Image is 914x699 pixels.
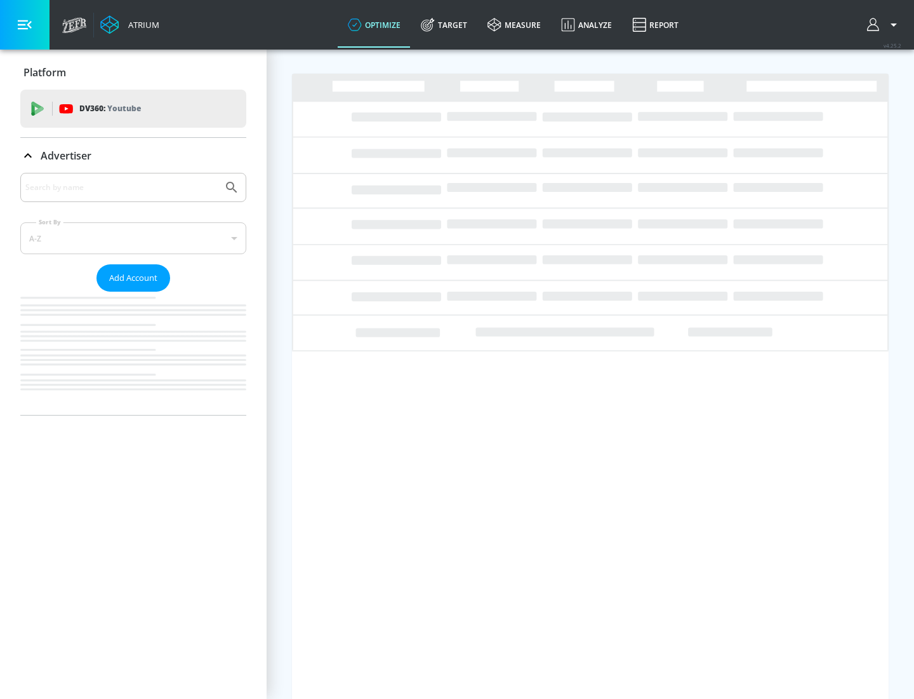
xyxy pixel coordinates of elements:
a: measure [477,2,551,48]
p: Youtube [107,102,141,115]
a: Analyze [551,2,622,48]
input: Search by name [25,179,218,196]
span: Add Account [109,271,157,285]
div: Platform [20,55,246,90]
div: Advertiser [20,138,246,173]
div: A-Z [20,222,246,254]
label: Sort By [36,218,63,226]
div: Atrium [123,19,159,31]
span: v 4.25.2 [884,42,901,49]
a: Atrium [100,15,159,34]
button: Add Account [96,264,170,292]
a: Target [411,2,477,48]
p: Advertiser [41,149,91,163]
p: DV360: [79,102,141,116]
div: DV360: Youtube [20,90,246,128]
a: optimize [338,2,411,48]
p: Platform [23,65,66,79]
nav: list of Advertiser [20,292,246,415]
a: Report [622,2,689,48]
div: Advertiser [20,173,246,415]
